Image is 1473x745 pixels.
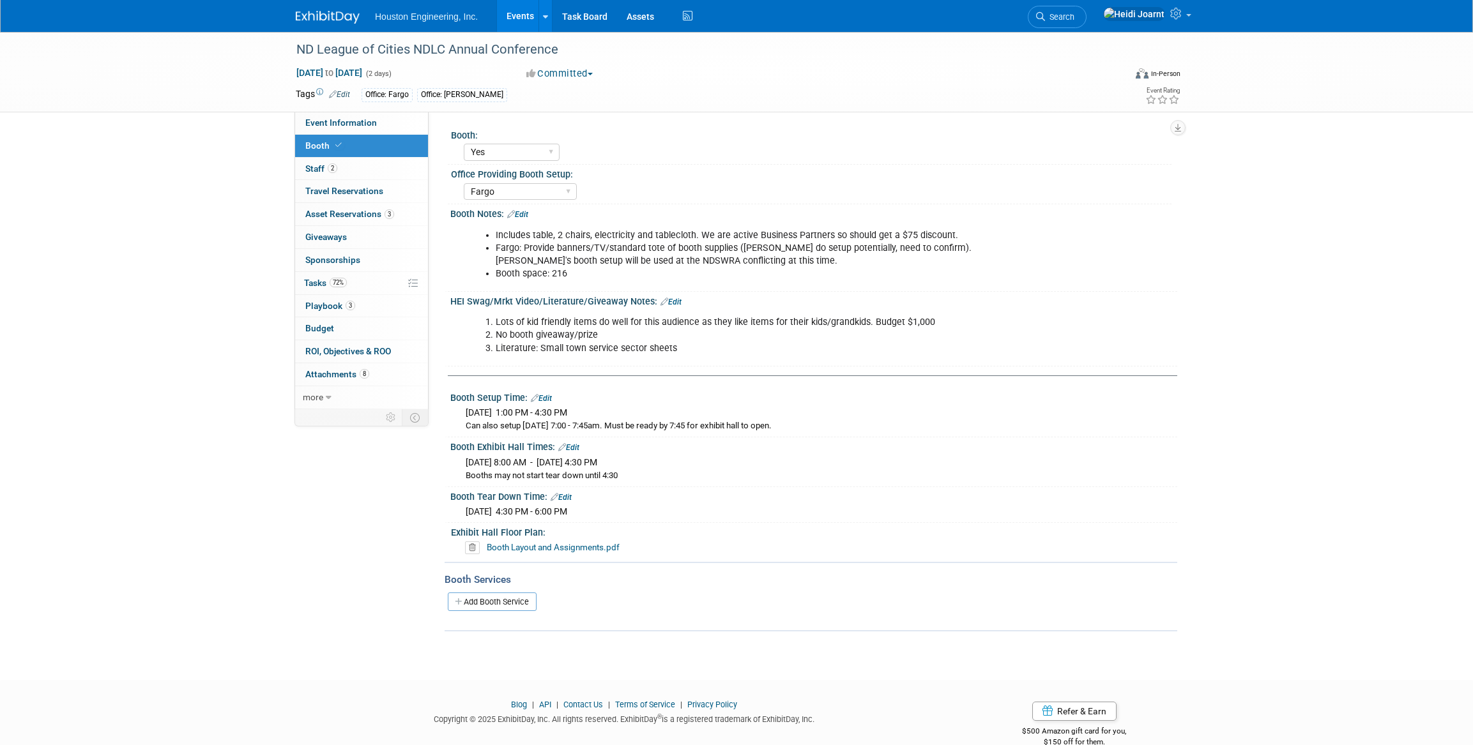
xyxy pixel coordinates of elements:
[496,316,1029,329] li: Lots of kid friendly items do well for this audience as they like items for their kids/grandkids....
[304,278,347,288] span: Tasks
[1136,68,1149,79] img: Format-Inperson.png
[296,87,350,102] td: Tags
[450,204,1177,221] div: Booth Notes:
[605,700,613,709] span: |
[323,68,335,78] span: to
[305,186,383,196] span: Travel Reservations
[660,297,682,306] a: Edit
[296,11,360,24] img: ExhibitDay
[451,126,1172,142] div: Booth:
[450,437,1177,454] div: Booth Exhibit Hall Times:
[496,242,1029,267] li: Fargo: Provide banners/TV/standard tote of booth supplies ([PERSON_NAME] do setup potentially, ne...
[303,392,323,402] span: more
[1145,87,1180,94] div: Event Rating
[295,135,428,157] a: Booth
[295,272,428,294] a: Tasks72%
[360,369,369,379] span: 8
[292,38,1105,61] div: ND League of Cities NDLC Annual Conference
[1103,7,1165,21] img: Heidi Joarnt
[496,342,1029,355] li: Literature: Small town service sector sheets
[507,210,528,219] a: Edit
[305,301,355,311] span: Playbook
[539,700,551,709] a: API
[295,386,428,409] a: more
[330,278,347,287] span: 72%
[305,323,334,333] span: Budget
[450,292,1177,308] div: HEI Swag/Mrkt Video/Literature/Giveaway Notes:
[1045,12,1074,22] span: Search
[496,229,1029,242] li: Includes table, 2 chairs, electricity and tablecloth. We are active Business Partners so should g...
[1028,6,1087,28] a: Search
[295,158,428,180] a: Staff2
[295,203,428,225] a: Asset Reservations3
[563,700,603,709] a: Contact Us
[295,180,428,202] a: Travel Reservations
[450,388,1177,405] div: Booth Setup Time:
[362,88,413,102] div: Office: Fargo
[335,142,342,149] i: Booth reservation complete
[687,700,737,709] a: Privacy Policy
[365,70,392,78] span: (2 days)
[553,700,561,709] span: |
[466,457,597,467] span: [DATE] 8:00 AM - [DATE] 4:30 PM
[380,409,402,426] td: Personalize Event Tab Strip
[305,117,377,128] span: Event Information
[295,112,428,134] a: Event Information
[305,369,369,379] span: Attachments
[295,249,428,271] a: Sponsorships
[466,506,567,516] span: [DATE] 4:30 PM - 6:00 PM
[296,711,952,725] div: Copyright © 2025 ExhibitDay, Inc. All rights reserved. ExhibitDay is a registered trademark of Ex...
[529,700,537,709] span: |
[295,363,428,386] a: Attachments8
[466,470,1168,482] div: Booths may not start tear down until 4:30
[1150,69,1180,79] div: In-Person
[451,523,1172,539] div: Exhibit Hall Floor Plan:
[466,420,1168,432] div: Can also setup [DATE] 7:00 - 7:45am. Must be ready by 7:45 for exhibit hall to open.
[450,487,1177,504] div: Booth Tear Down Time:
[551,493,572,502] a: Edit
[445,573,1177,587] div: Booth Services
[496,329,1029,342] li: No booth giveaway/prize
[329,90,350,99] a: Edit
[295,295,428,317] a: Playbook3
[487,542,620,552] a: Booth Layout and Assignments.pdf
[375,11,478,22] span: Houston Engineering, Inc.
[305,255,360,265] span: Sponsorships
[677,700,685,709] span: |
[328,163,337,173] span: 2
[451,165,1172,181] div: Office Providing Booth Setup:
[295,317,428,340] a: Budget
[657,713,662,720] sup: ®
[615,700,675,709] a: Terms of Service
[1049,66,1180,86] div: Event Format
[385,209,394,219] span: 3
[465,543,485,552] a: Delete attachment?
[1032,702,1117,721] a: Refer & Earn
[558,443,579,452] a: Edit
[305,209,394,219] span: Asset Reservations
[305,140,344,151] span: Booth
[295,226,428,248] a: Giveaways
[305,346,391,356] span: ROI, Objectives & ROO
[448,592,537,611] a: Add Booth Service
[305,163,337,174] span: Staff
[296,67,363,79] span: [DATE] [DATE]
[402,409,429,426] td: Toggle Event Tabs
[305,232,347,242] span: Giveaways
[496,267,1029,280] li: Booth space: 216
[511,700,527,709] a: Blog
[522,67,598,80] button: Committed
[417,88,507,102] div: Office: [PERSON_NAME]
[346,301,355,310] span: 3
[466,407,567,418] span: [DATE] 1:00 PM - 4:30 PM
[295,340,428,363] a: ROI, Objectives & ROO
[531,394,552,403] a: Edit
